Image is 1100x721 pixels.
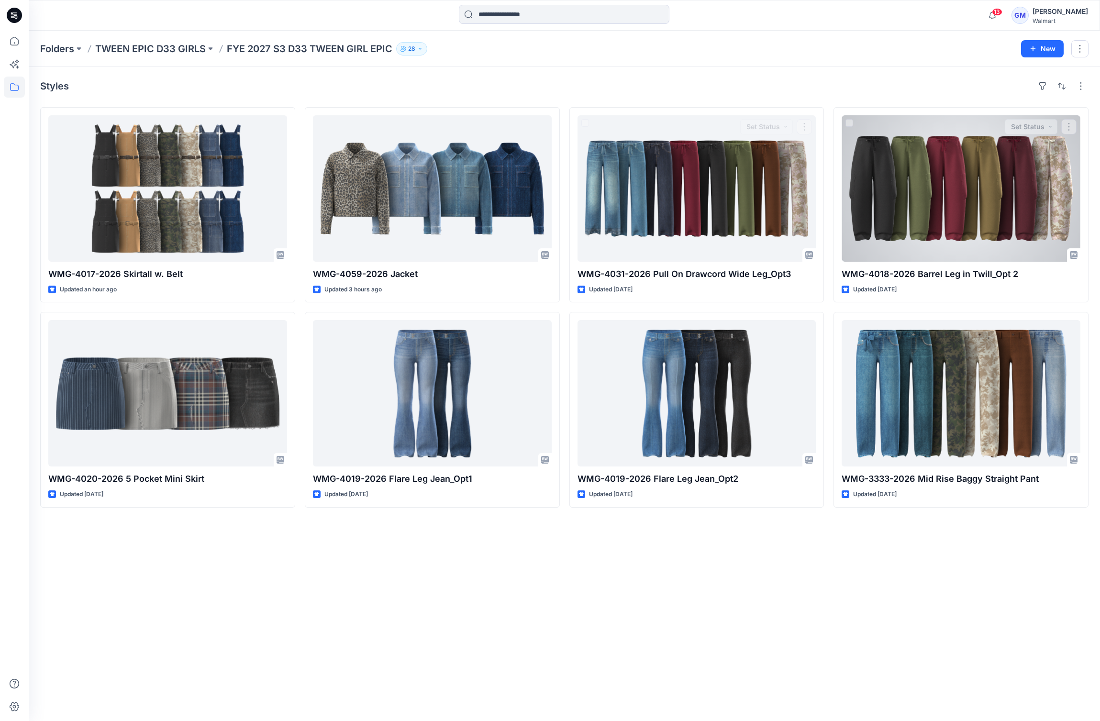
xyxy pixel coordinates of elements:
[313,115,552,262] a: WMG-4059-2026 Jacket
[95,42,206,55] a: TWEEN EPIC D33 GIRLS
[1021,40,1064,57] button: New
[578,267,816,281] p: WMG-4031-2026 Pull On Drawcord Wide Leg_Opt3
[842,472,1080,486] p: WMG-3333-2026 Mid Rise Baggy Straight Pant
[48,267,287,281] p: WMG-4017-2026 Skirtall w. Belt
[578,115,816,262] a: WMG-4031-2026 Pull On Drawcord Wide Leg_Opt3
[60,489,103,499] p: Updated [DATE]
[853,285,897,295] p: Updated [DATE]
[313,472,552,486] p: WMG-4019-2026 Flare Leg Jean_Opt1
[578,472,816,486] p: WMG-4019-2026 Flare Leg Jean_Opt2
[48,472,287,486] p: WMG-4020-2026 5 Pocket Mini Skirt
[60,285,117,295] p: Updated an hour ago
[396,42,427,55] button: 28
[324,489,368,499] p: Updated [DATE]
[313,267,552,281] p: WMG-4059-2026 Jacket
[313,320,552,466] a: WMG-4019-2026 Flare Leg Jean_Opt1
[992,8,1002,16] span: 13
[1033,17,1088,24] div: Walmart
[842,320,1080,466] a: WMG-3333-2026 Mid Rise Baggy Straight Pant
[842,115,1080,262] a: WMG-4018-2026 Barrel Leg in Twill_Opt 2
[1033,6,1088,17] div: [PERSON_NAME]
[227,42,392,55] p: FYE 2027 S3 D33 TWEEN GIRL EPIC
[1011,7,1029,24] div: GM
[842,267,1080,281] p: WMG-4018-2026 Barrel Leg in Twill_Opt 2
[48,115,287,262] a: WMG-4017-2026 Skirtall w. Belt
[324,285,382,295] p: Updated 3 hours ago
[853,489,897,499] p: Updated [DATE]
[40,42,74,55] a: Folders
[408,44,415,54] p: 28
[48,320,287,466] a: WMG-4020-2026 5 Pocket Mini Skirt
[578,320,816,466] a: WMG-4019-2026 Flare Leg Jean_Opt2
[589,489,633,499] p: Updated [DATE]
[40,80,69,92] h4: Styles
[589,285,633,295] p: Updated [DATE]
